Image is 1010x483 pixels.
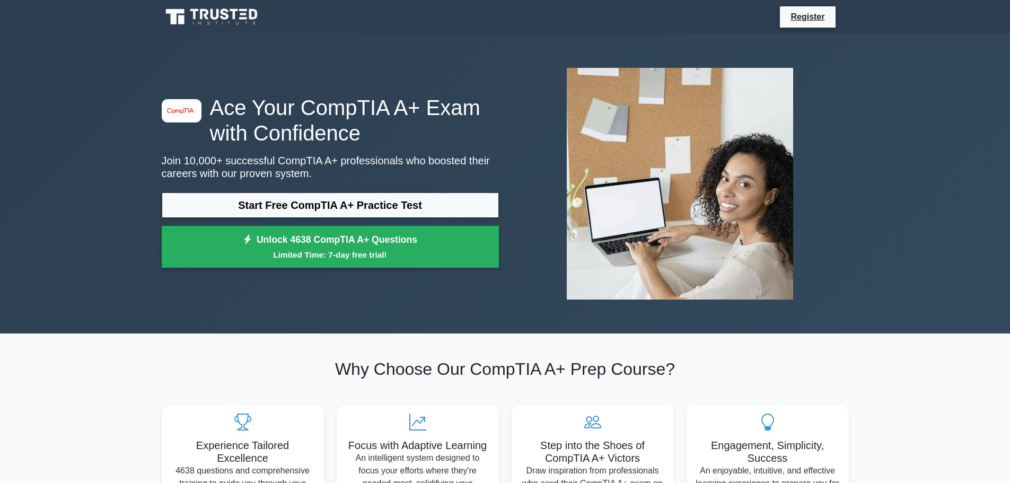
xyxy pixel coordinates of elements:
[520,439,665,464] h5: Step into the Shoes of CompTIA A+ Victors
[784,10,831,23] a: Register
[175,249,486,261] small: Limited Time: 7-day free trial!
[162,154,499,180] p: Join 10,000+ successful CompTIA A+ professionals who boosted their careers with our proven system.
[162,226,499,268] a: Unlock 4638 CompTIA A+ QuestionsLimited Time: 7-day free trial!
[695,439,840,464] h5: Engagement, Simplicity, Success
[162,192,499,218] a: Start Free CompTIA A+ Practice Test
[170,439,315,464] h5: Experience Tailored Excellence
[162,95,499,146] h1: Ace Your CompTIA A+ Exam with Confidence
[162,359,849,379] h2: Why Choose Our CompTIA A+ Prep Course?
[345,439,490,452] h5: Focus with Adaptive Learning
